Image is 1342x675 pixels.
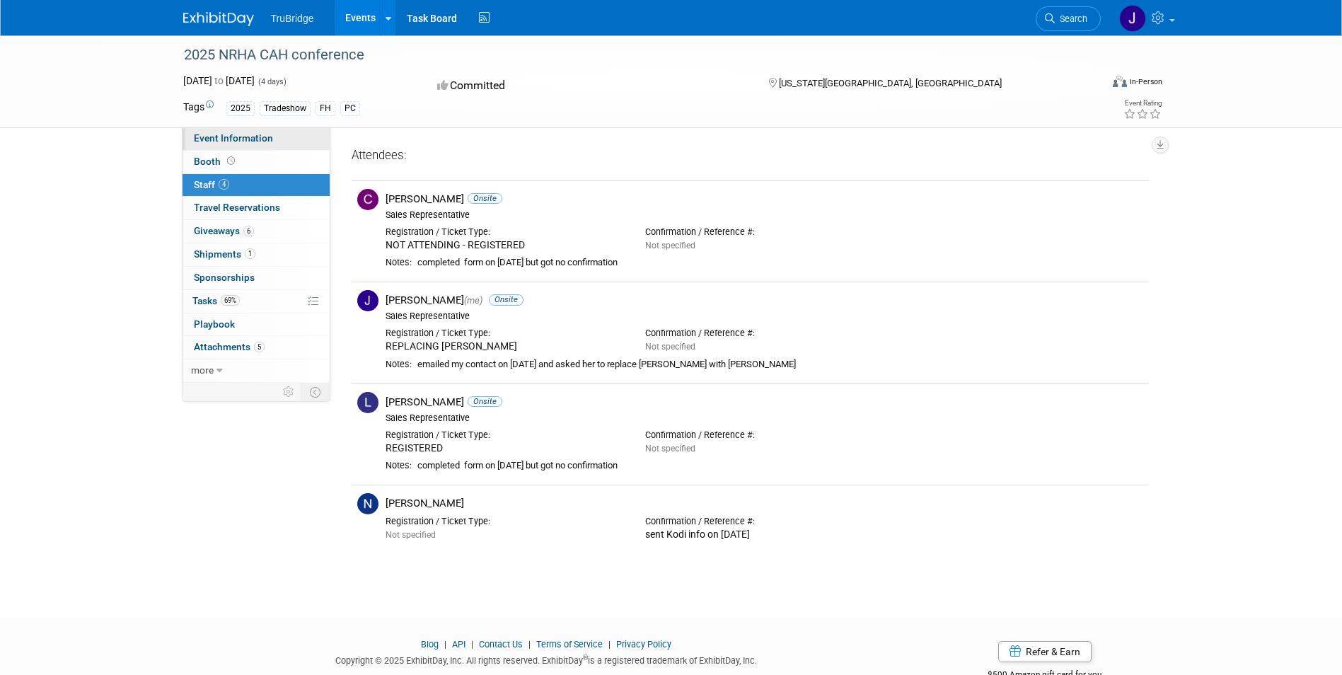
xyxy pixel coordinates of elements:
[183,197,330,219] a: Travel Reservations
[468,639,477,650] span: |
[212,75,226,86] span: to
[183,290,330,313] a: Tasks69%
[183,336,330,359] a: Attachments5
[645,328,884,339] div: Confirmation / Reference #:
[194,156,238,167] span: Booth
[194,179,229,190] span: Staff
[183,220,330,243] a: Giveaways6
[417,359,1143,371] div: emailed my contact on [DATE] and asked her to replace [PERSON_NAME] with [PERSON_NAME]
[254,342,265,352] span: 5
[194,272,255,283] span: Sponsorships
[525,639,534,650] span: |
[417,460,1143,472] div: completed form on [DATE] but got no confirmation
[583,654,588,662] sup: ®
[386,340,624,353] div: REPLACING [PERSON_NAME]
[645,529,884,541] div: sent Kodi info on [DATE]
[219,179,229,190] span: 4
[179,42,1080,68] div: 2025 NRHA CAH conference
[1129,76,1162,87] div: In-Person
[645,444,695,454] span: Not specified
[183,359,330,382] a: more
[386,530,436,540] span: Not specified
[998,641,1092,662] a: Refer & Earn
[183,12,254,26] img: ExhibitDay
[645,429,884,441] div: Confirmation / Reference #:
[468,193,502,204] span: Onsite
[316,101,335,116] div: FH
[779,78,1002,88] span: [US_STATE][GEOGRAPHIC_DATA], [GEOGRAPHIC_DATA]
[1017,74,1163,95] div: Event Format
[357,493,378,514] img: N.jpg
[245,248,255,259] span: 1
[386,497,1143,510] div: [PERSON_NAME]
[1113,76,1127,87] img: Format-Inperson.png
[386,442,624,455] div: REGISTERED
[489,294,524,305] span: Onsite
[386,396,1143,409] div: [PERSON_NAME]
[1055,13,1087,24] span: Search
[386,516,624,527] div: Registration / Ticket Type:
[194,318,235,330] span: Playbook
[183,127,330,150] a: Event Information
[183,313,330,336] a: Playbook
[386,412,1143,424] div: Sales Representative
[386,328,624,339] div: Registration / Ticket Type:
[194,341,265,352] span: Attachments
[464,295,482,306] span: (me)
[421,639,439,650] a: Blog
[386,226,624,238] div: Registration / Ticket Type:
[386,294,1143,307] div: [PERSON_NAME]
[183,100,214,116] td: Tags
[616,639,671,650] a: Privacy Policy
[183,243,330,266] a: Shipments1
[194,225,254,236] span: Giveaways
[386,429,624,441] div: Registration / Ticket Type:
[183,267,330,289] a: Sponsorships
[357,392,378,413] img: L.jpg
[645,342,695,352] span: Not specified
[194,248,255,260] span: Shipments
[183,151,330,173] a: Booth
[277,383,301,401] td: Personalize Event Tab Strip
[357,290,378,311] img: J.jpg
[192,295,240,306] span: Tasks
[386,359,412,370] div: Notes:
[224,156,238,166] span: Booth not reserved yet
[645,516,884,527] div: Confirmation / Reference #:
[386,257,412,268] div: Notes:
[645,241,695,250] span: Not specified
[386,192,1143,206] div: [PERSON_NAME]
[271,13,314,24] span: TruBridge
[386,239,624,252] div: NOT ATTENDING - REGISTERED
[452,639,465,650] a: API
[260,101,311,116] div: Tradeshow
[605,639,614,650] span: |
[183,75,255,86] span: [DATE] [DATE]
[536,639,603,650] a: Terms of Service
[1123,100,1162,107] div: Event Rating
[468,396,502,407] span: Onsite
[226,101,255,116] div: 2025
[194,132,273,144] span: Event Information
[386,209,1143,221] div: Sales Representative
[1119,5,1146,32] img: Jeff Burke
[417,257,1143,269] div: completed form on [DATE] but got no confirmation
[257,77,287,86] span: (4 days)
[221,295,240,306] span: 69%
[386,460,412,471] div: Notes:
[301,383,330,401] td: Toggle Event Tabs
[194,202,280,213] span: Travel Reservations
[479,639,523,650] a: Contact Us
[433,74,746,98] div: Committed
[183,174,330,197] a: Staff4
[645,226,884,238] div: Confirmation / Reference #:
[386,311,1143,322] div: Sales Representative
[340,101,360,116] div: PC
[243,226,254,236] span: 6
[352,147,1149,166] div: Attendees:
[357,189,378,210] img: C.jpg
[441,639,450,650] span: |
[191,364,214,376] span: more
[1036,6,1101,31] a: Search
[183,651,910,667] div: Copyright © 2025 ExhibitDay, Inc. All rights reserved. ExhibitDay is a registered trademark of Ex...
